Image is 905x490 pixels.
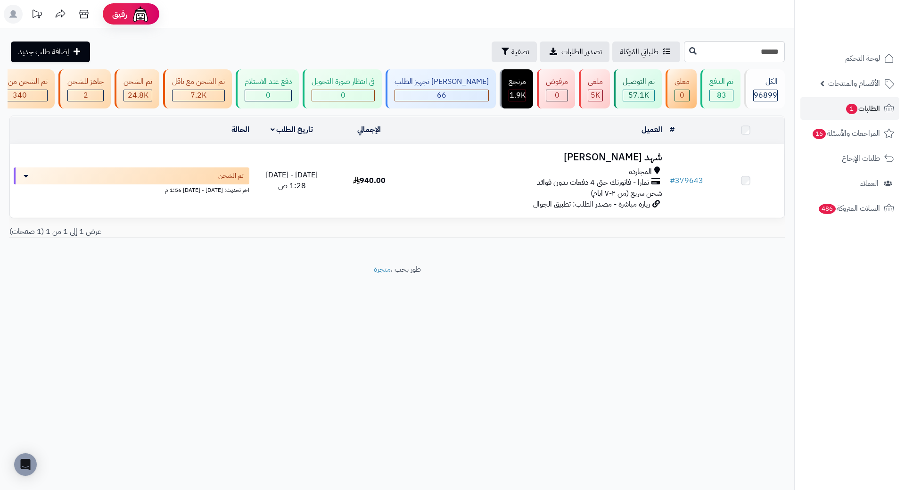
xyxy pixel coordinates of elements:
span: 16 [813,129,826,139]
a: معلق 0 [664,69,699,108]
span: 340 [13,90,27,101]
span: تمارا - فاتورتك حتى 4 دفعات بدون فوائد [537,177,649,188]
a: المراجعات والأسئلة16 [800,122,899,145]
a: الحالة [231,124,249,135]
span: إضافة طلب جديد [18,46,69,58]
div: 1851 [509,90,526,101]
span: المجارده [629,166,652,177]
span: 24.8K [128,90,148,101]
div: معلق [675,76,690,87]
img: ai-face.png [131,5,150,24]
a: الكل96899 [742,69,787,108]
a: الإجمالي [357,124,381,135]
span: شحن سريع (من ٢-٧ ايام) [591,188,662,199]
span: 940.00 [353,175,386,186]
span: تصفية [511,46,529,58]
div: 24788 [124,90,152,101]
div: تم الدفع [709,76,733,87]
span: 7.2K [190,90,206,101]
div: عرض 1 إلى 1 من 1 (1 صفحات) [2,226,397,237]
a: لوحة التحكم [800,47,899,70]
a: جاهز للشحن 2 [57,69,113,108]
span: 1 [846,104,857,114]
span: 57.1K [628,90,649,101]
div: تم الشحن [123,76,152,87]
a: الطلبات1 [800,97,899,120]
span: طلبات الإرجاع [842,152,880,165]
h3: شهد [PERSON_NAME] [412,152,662,163]
span: 0 [555,90,559,101]
a: السلات المتروكة486 [800,197,899,220]
div: 2 [68,90,103,101]
div: تم الشحن مع ناقل [172,76,225,87]
span: لوحة التحكم [845,52,880,65]
a: مرتجع 1.9K [498,69,535,108]
div: 0 [546,90,568,101]
span: 2 [83,90,88,101]
a: طلبات الإرجاع [800,147,899,170]
div: ملغي [588,76,603,87]
a: في انتظار صورة التحويل 0 [301,69,384,108]
a: #379643 [670,175,703,186]
span: 1.9K [510,90,526,101]
a: متجرة [374,264,391,275]
span: # [670,175,675,186]
span: 5K [591,90,600,101]
a: إضافة طلب جديد [11,42,90,62]
span: المراجعات والأسئلة [812,127,880,140]
span: 83 [717,90,726,101]
a: # [670,124,675,135]
div: اخر تحديث: [DATE] - [DATE] 1:56 م [14,184,249,194]
a: العميل [642,124,662,135]
a: تم الشحن مع ناقل 7.2K [161,69,234,108]
div: جاهز للشحن [67,76,104,87]
a: دفع عند الاستلام 0 [234,69,301,108]
a: تصدير الطلبات [540,42,609,62]
span: السلات المتروكة [818,202,880,215]
span: 0 [266,90,271,101]
span: الطلبات [845,102,880,115]
a: [PERSON_NAME] تجهيز الطلب 66 [384,69,498,108]
a: ملغي 5K [577,69,612,108]
span: 96899 [754,90,777,101]
div: 0 [675,90,689,101]
a: تم الشحن 24.8K [113,69,161,108]
span: 0 [341,90,346,101]
span: تم الشحن [218,171,244,181]
span: 486 [819,204,836,214]
a: العملاء [800,172,899,195]
span: [DATE] - [DATE] 1:28 ص [266,169,318,191]
span: العملاء [860,177,879,190]
span: الأقسام والمنتجات [828,77,880,90]
a: تم التوصيل 57.1K [612,69,664,108]
a: تحديثات المنصة [25,5,49,26]
div: 83 [710,90,733,101]
button: تصفية [492,42,537,62]
div: 0 [312,90,374,101]
div: 7222 [173,90,224,101]
span: تصدير الطلبات [561,46,602,58]
a: تم الدفع 83 [699,69,742,108]
a: طلباتي المُوكلة [612,42,680,62]
div: في انتظار صورة التحويل [312,76,375,87]
div: 0 [245,90,291,101]
a: تاريخ الطلب [271,124,313,135]
span: 66 [437,90,446,101]
span: 0 [680,90,684,101]
div: دفع عند الاستلام [245,76,292,87]
div: مرفوض [546,76,568,87]
span: طلباتي المُوكلة [620,46,658,58]
span: زيارة مباشرة - مصدر الطلب: تطبيق الجوال [533,199,650,210]
div: تم التوصيل [623,76,655,87]
img: logo-2.png [841,26,896,46]
a: مرفوض 0 [535,69,577,108]
div: Open Intercom Messenger [14,453,37,476]
span: رفيق [112,8,127,20]
div: 4999 [588,90,602,101]
div: 66 [395,90,488,101]
div: [PERSON_NAME] تجهيز الطلب [395,76,489,87]
div: الكل [753,76,778,87]
div: مرتجع [509,76,526,87]
div: 57117 [623,90,654,101]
